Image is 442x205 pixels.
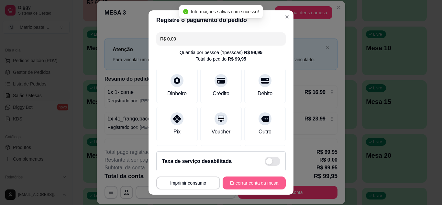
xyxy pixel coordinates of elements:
input: Ex.: hambúrguer de cordeiro [160,32,282,45]
header: Registre o pagamento do pedido [149,10,293,30]
div: R$ 99,95 [228,56,246,62]
div: Dinheiro [167,90,187,97]
div: Voucher [212,128,231,136]
div: Total do pedido [196,56,246,62]
div: Crédito [213,90,229,97]
button: Encerrar conta da mesa [223,177,286,189]
div: Quantia por pessoa ( 1 pessoas) [180,49,262,56]
div: Débito [258,90,272,97]
h2: Taxa de serviço desabilitada [162,157,232,165]
div: Pix [173,128,181,136]
button: Imprimir consumo [156,177,220,189]
span: Informações salvas com sucesso! [191,9,259,14]
div: R$ 99,95 [244,49,262,56]
button: Close [282,12,292,22]
span: check-circle [183,9,188,14]
div: Outro [259,128,271,136]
